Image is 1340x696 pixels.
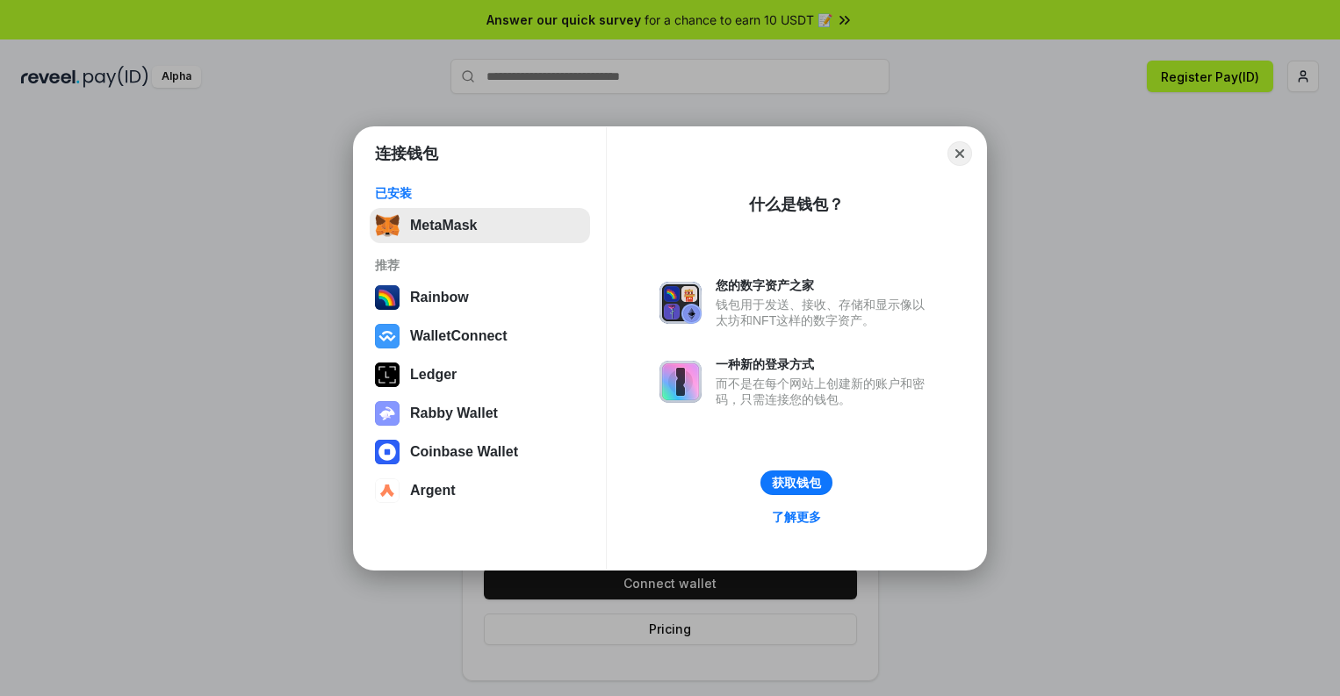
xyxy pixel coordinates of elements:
img: svg+xml,%3Csvg%20fill%3D%22none%22%20height%3D%2233%22%20viewBox%3D%220%200%2035%2033%22%20width%... [375,213,400,238]
button: Ledger [370,357,590,392]
div: 钱包用于发送、接收、存储和显示像以太坊和NFT这样的数字资产。 [716,297,933,328]
button: WalletConnect [370,319,590,354]
div: 推荐 [375,257,585,273]
button: 获取钱包 [760,470,832,495]
button: Close [947,141,972,166]
div: 一种新的登录方式 [716,356,933,372]
div: MetaMask [410,218,477,233]
img: svg+xml,%3Csvg%20xmlns%3D%22http%3A%2F%2Fwww.w3.org%2F2000%2Fsvg%22%20width%3D%2228%22%20height%3... [375,362,400,387]
div: 而不是在每个网站上创建新的账户和密码，只需连接您的钱包。 [716,376,933,407]
button: Rabby Wallet [370,396,590,431]
img: svg+xml,%3Csvg%20xmlns%3D%22http%3A%2F%2Fwww.w3.org%2F2000%2Fsvg%22%20fill%3D%22none%22%20viewBox... [659,282,702,324]
img: svg+xml,%3Csvg%20xmlns%3D%22http%3A%2F%2Fwww.w3.org%2F2000%2Fsvg%22%20fill%3D%22none%22%20viewBox... [375,401,400,426]
img: svg+xml,%3Csvg%20width%3D%2228%22%20height%3D%2228%22%20viewBox%3D%220%200%2028%2028%22%20fill%3D... [375,478,400,503]
div: 您的数字资产之家 [716,277,933,293]
img: svg+xml,%3Csvg%20width%3D%2228%22%20height%3D%2228%22%20viewBox%3D%220%200%2028%2028%22%20fill%3D... [375,440,400,464]
div: 什么是钱包？ [749,194,844,215]
div: Rabby Wallet [410,405,498,421]
img: svg+xml,%3Csvg%20xmlns%3D%22http%3A%2F%2Fwww.w3.org%2F2000%2Fsvg%22%20fill%3D%22none%22%20viewBox... [659,361,702,403]
div: 了解更多 [772,509,821,525]
div: Coinbase Wallet [410,444,518,460]
div: Rainbow [410,290,469,305]
button: Rainbow [370,280,590,315]
a: 了解更多 [761,506,832,528]
div: 获取钱包 [772,475,821,491]
button: Argent [370,473,590,508]
div: WalletConnect [410,328,508,344]
h1: 连接钱包 [375,143,438,164]
button: MetaMask [370,208,590,243]
div: Ledger [410,367,457,383]
button: Coinbase Wallet [370,434,590,470]
img: svg+xml,%3Csvg%20width%3D%2228%22%20height%3D%2228%22%20viewBox%3D%220%200%2028%2028%22%20fill%3D... [375,324,400,348]
img: svg+xml,%3Csvg%20width%3D%22120%22%20height%3D%22120%22%20viewBox%3D%220%200%20120%20120%22%20fil... [375,285,400,310]
div: Argent [410,483,456,499]
div: 已安装 [375,185,585,201]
